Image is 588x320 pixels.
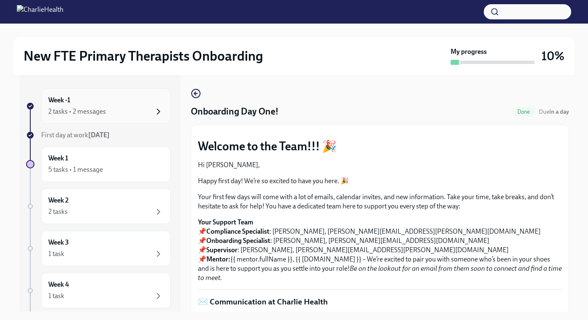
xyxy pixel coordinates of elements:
a: Week -12 tasks • 2 messages [26,88,171,124]
em: Be on the lookout for an email from them soon to connect and find a time to meet. [198,264,562,282]
div: 2 tasks • 2 messages [48,107,106,116]
span: First day at work [41,131,110,139]
span: Due [539,108,569,115]
h6: Week 1 [48,154,68,163]
strong: [DATE] [88,131,110,139]
strong: My progress [451,47,487,56]
strong: Compliance Specialist [206,227,269,235]
strong: in a day [549,108,569,115]
p: Your first few days will come with a lot of emails, calendar invites, and new information. Take y... [198,192,562,211]
a: Week 31 task [26,231,171,266]
h4: Onboarding Day One! [191,105,279,118]
div: 5 tasks • 1 message [48,165,103,174]
h6: Week 3 [48,238,69,247]
a: Week 41 task [26,273,171,308]
strong: Mentor: [206,255,230,263]
p: 📌 : [PERSON_NAME], [PERSON_NAME][EMAIL_ADDRESS][PERSON_NAME][DOMAIN_NAME] 📌 : [PERSON_NAME], [PER... [198,218,562,283]
strong: Onboarding Specialist [206,237,270,245]
div: 1 task [48,291,64,301]
p: Happy first day! We’re so excited to have you here. 🎉 [198,176,562,186]
img: CharlieHealth [17,5,63,19]
div: 2 tasks [48,207,68,216]
p: ✉️ Communication at Charlie Health [198,296,562,307]
span: Done [512,109,535,115]
a: Week 15 tasks • 1 message [26,147,171,182]
span: September 10th, 2025 10:00 [539,108,569,116]
h6: Week -1 [48,96,70,105]
p: Welcome to the Team!!! 🎉 [198,139,562,154]
strong: Supervisor [206,246,237,254]
h6: Week 4 [48,280,69,289]
h2: New FTE Primary Therapists Onboarding [24,48,263,64]
h3: 10% [541,48,564,64]
div: 1 task [48,249,64,259]
p: Hi [PERSON_NAME], [198,160,562,170]
a: First day at work[DATE] [26,131,171,140]
h6: Week 2 [48,196,69,205]
strong: Your Support Team [198,218,253,226]
a: Week 22 tasks [26,189,171,224]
